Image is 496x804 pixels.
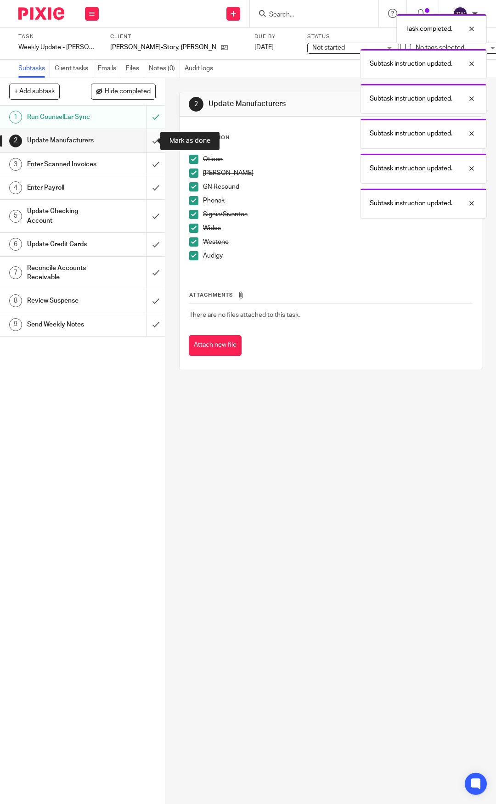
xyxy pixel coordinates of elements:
h1: Update Manufacturers [209,99,350,109]
p: Phonak [203,196,472,205]
p: Subtask instruction updated. [370,129,452,138]
p: [PERSON_NAME]-Story, [PERSON_NAME] [110,43,216,52]
div: Weekly Update - [PERSON_NAME]-Story [18,43,99,52]
a: Audit logs [185,60,218,78]
h1: Run CounselEar Sync [27,110,101,124]
h1: Update Credit Cards [27,237,101,251]
a: Client tasks [55,60,93,78]
div: 7 [9,266,22,279]
p: [PERSON_NAME] [203,169,472,178]
h1: Update Manufacturers [27,134,101,147]
h1: Reconcile Accounts Receivable [27,261,101,285]
div: 4 [9,181,22,194]
h1: Review Suspense [27,294,101,308]
h1: Send Weekly Notes [27,318,101,332]
p: Oticon [203,155,472,164]
h1: Enter Scanned Invoices [27,157,101,171]
label: Task [18,33,99,40]
a: Subtasks [18,60,50,78]
a: Files [126,60,144,78]
button: Attach new file [189,335,242,356]
p: Subtask instruction updated. [370,164,452,173]
span: Hide completed [105,88,151,96]
p: Subtask instruction updated. [370,94,452,103]
a: Notes (0) [149,60,180,78]
span: Attachments [189,292,233,298]
div: 8 [9,294,22,307]
img: Pixie [18,7,64,20]
p: Widex [203,224,472,233]
h1: Update Checking Account [27,204,101,228]
div: 2 [189,97,203,112]
a: Emails [98,60,121,78]
p: Subtask instruction updated. [370,59,452,68]
img: svg%3E [453,6,468,21]
button: + Add subtask [9,84,60,99]
div: 3 [9,158,22,171]
p: Task completed. [406,24,452,34]
div: 2 [9,135,22,147]
span: There are no files attached to this task. [189,312,300,318]
p: Signia/Sivantos [203,210,472,219]
p: GN Resound [203,182,472,191]
div: 1 [9,111,22,124]
label: Client [110,33,243,40]
p: Audigy [203,251,472,260]
h1: Enter Payroll [27,181,101,195]
button: Hide completed [91,84,156,99]
div: 5 [9,210,22,223]
p: Description [189,134,230,141]
p: Westone [203,237,472,247]
div: 9 [9,318,22,331]
p: Subtask instruction updated. [370,199,452,208]
div: 6 [9,238,22,251]
div: Weekly Update - Arriola-Story [18,43,99,52]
